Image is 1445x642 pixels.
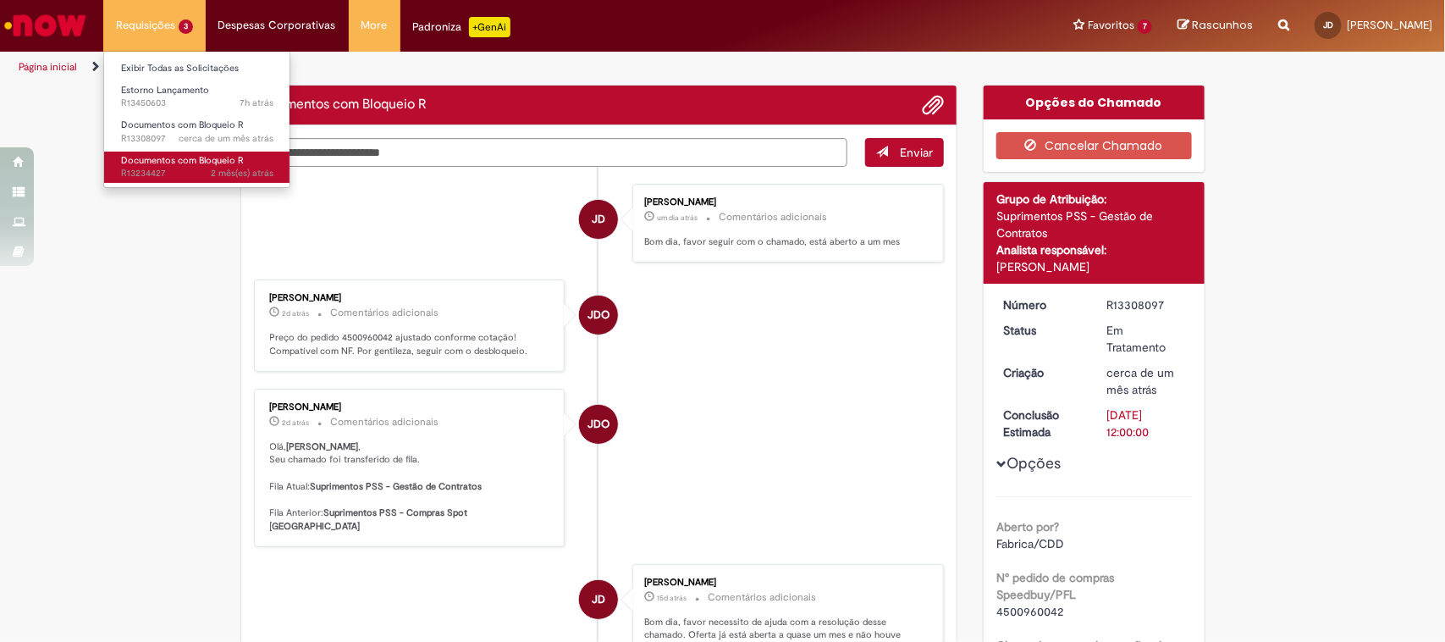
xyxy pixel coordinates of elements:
[270,506,471,533] b: Suprimentos PSS - Compras Spot [GEOGRAPHIC_DATA]
[900,145,933,160] span: Enviar
[121,119,244,131] span: Documentos com Bloqueio R
[996,519,1059,534] b: Aberto por?
[990,364,1095,381] dt: Criação
[657,213,698,223] time: 26/08/2025 07:30:59
[708,590,816,605] small: Comentários adicionais
[331,306,439,320] small: Comentários adicionais
[657,593,687,603] time: 13/08/2025 10:03:21
[104,116,290,147] a: Aberto R13308097 : Documentos com Bloqueio R
[592,199,605,240] span: JD
[657,593,687,603] span: 15d atrás
[990,322,1095,339] dt: Status
[121,84,209,97] span: Estorno Lançamento
[865,138,944,167] button: Enviar
[1107,296,1186,313] div: R13308097
[1178,18,1253,34] a: Rascunhos
[1323,19,1333,30] span: JD
[283,308,310,318] time: 25/08/2025 15:13:34
[104,59,290,78] a: Exibir Todas as Solicitações
[13,52,951,83] ul: Trilhas de página
[579,200,618,239] div: Julia Dutra
[996,132,1192,159] button: Cancelar Chamado
[1107,364,1186,398] div: 21/07/2025 08:19:25
[644,235,926,249] p: Bom dia, favor seguir com o chamado, está aberto a um mes
[587,295,609,335] span: JDO
[990,407,1095,440] dt: Conclusão Estimada
[996,258,1192,275] div: [PERSON_NAME]
[469,17,510,37] p: +GenAi
[211,167,273,180] span: 2 mês(es) atrás
[1088,17,1134,34] span: Favoritos
[331,415,439,429] small: Comentários adicionais
[592,579,605,620] span: JD
[579,580,618,619] div: Julia Dutra
[121,97,273,110] span: R13450603
[1192,17,1253,33] span: Rascunhos
[996,536,1064,551] span: Fabrica/CDD
[103,51,290,188] ul: Requisições
[657,213,698,223] span: um dia atrás
[990,296,1095,313] dt: Número
[644,578,926,588] div: [PERSON_NAME]
[579,296,618,335] div: Jessica de Oliveira Parenti
[984,86,1205,119] div: Opções do Chamado
[121,132,273,146] span: R13308097
[287,440,359,453] b: [PERSON_NAME]
[270,293,552,303] div: [PERSON_NAME]
[996,604,1063,619] span: 4500960042
[1107,365,1175,397] time: 21/07/2025 08:19:25
[283,418,310,428] span: 2d atrás
[361,17,388,34] span: More
[211,167,273,180] time: 02/07/2025 10:35:31
[413,17,510,37] div: Padroniza
[283,308,310,318] span: 2d atrás
[644,197,926,208] div: [PERSON_NAME]
[1138,19,1152,34] span: 7
[922,94,944,116] button: Adicionar anexos
[121,167,273,180] span: R13234427
[283,418,310,428] time: 25/08/2025 15:09:19
[116,17,175,34] span: Requisições
[719,210,827,224] small: Comentários adicionais
[104,81,290,113] a: Aberto R13450603 : Estorno Lançamento
[218,17,336,34] span: Despesas Corporativas
[2,8,89,42] img: ServiceNow
[19,60,77,74] a: Página inicial
[1347,18,1432,32] span: [PERSON_NAME]
[996,570,1114,602] b: N° pedido de compras Speedbuy/PFL
[996,241,1192,258] div: Analista responsável:
[1107,407,1186,440] div: [DATE] 12:00:00
[996,191,1192,208] div: Grupo de Atribuição:
[240,97,273,109] span: 7h atrás
[270,402,552,412] div: [PERSON_NAME]
[179,19,193,34] span: 3
[121,154,244,167] span: Documentos com Bloqueio R
[579,405,618,444] div: Jessica de Oliveira Parenti
[270,331,552,357] p: Preço do pedido 4500960042 ajustado conforme cotação! Compatível com NF. Por gentileza, seguir co...
[104,152,290,183] a: Aberto R13234427 : Documentos com Bloqueio R
[1107,365,1175,397] span: cerca de um mês atrás
[270,440,552,534] p: Olá, , Seu chamado foi transferido de fila. Fila Atual: Fila Anterior:
[254,97,427,113] h2: Documentos com Bloqueio R Histórico de tíquete
[587,404,609,445] span: JDO
[996,208,1192,241] div: Suprimentos PSS - Gestão de Contratos
[1107,322,1186,356] div: Em Tratamento
[311,480,483,493] b: Suprimentos PSS - Gestão de Contratos
[179,132,273,145] span: cerca de um mês atrás
[254,138,848,168] textarea: Digite sua mensagem aqui...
